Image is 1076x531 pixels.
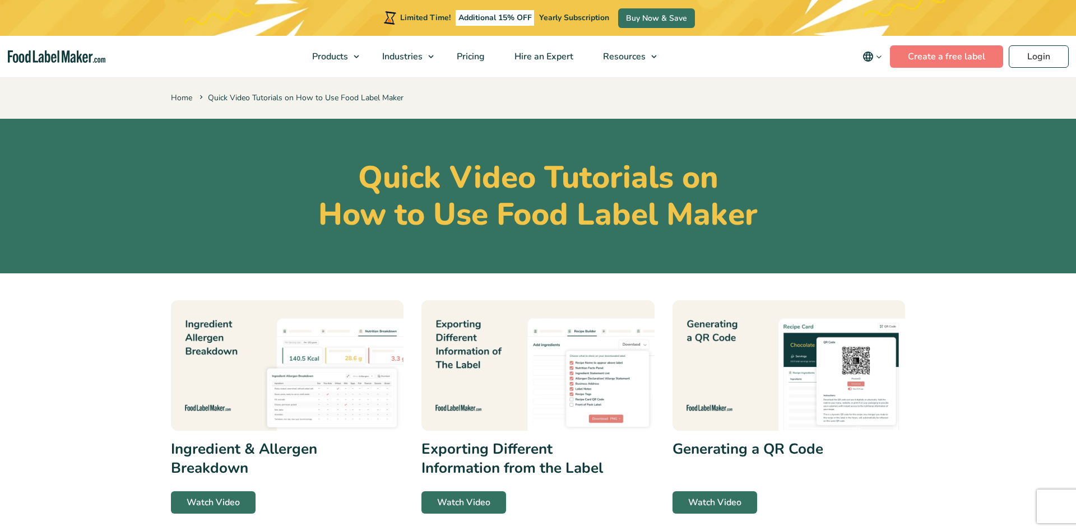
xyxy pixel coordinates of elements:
[511,50,574,63] span: Hire an Expert
[298,36,365,77] a: Products
[400,12,451,23] span: Limited Time!
[453,50,486,63] span: Pricing
[618,8,695,28] a: Buy Now & Save
[309,50,349,63] span: Products
[421,491,506,514] a: Watch Video
[672,491,757,514] a: Watch Video
[890,45,1003,68] a: Create a free label
[588,36,662,77] a: Resources
[197,92,403,103] span: Quick Video Tutorials on How to Use Food Label Maker
[171,491,256,514] a: Watch Video
[421,440,619,478] h3: Exporting Different Information from the Label
[171,159,905,233] h1: Quick Video Tutorials on How to Use Food Label Maker
[600,50,647,63] span: Resources
[171,92,192,103] a: Home
[456,10,535,26] span: Additional 15% OFF
[500,36,586,77] a: Hire an Expert
[442,36,497,77] a: Pricing
[539,12,609,23] span: Yearly Subscription
[379,50,424,63] span: Industries
[368,36,439,77] a: Industries
[1009,45,1069,68] a: Login
[672,440,870,459] h3: Generating a QR Code
[171,440,368,478] h3: Ingredient & Allergen Breakdown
